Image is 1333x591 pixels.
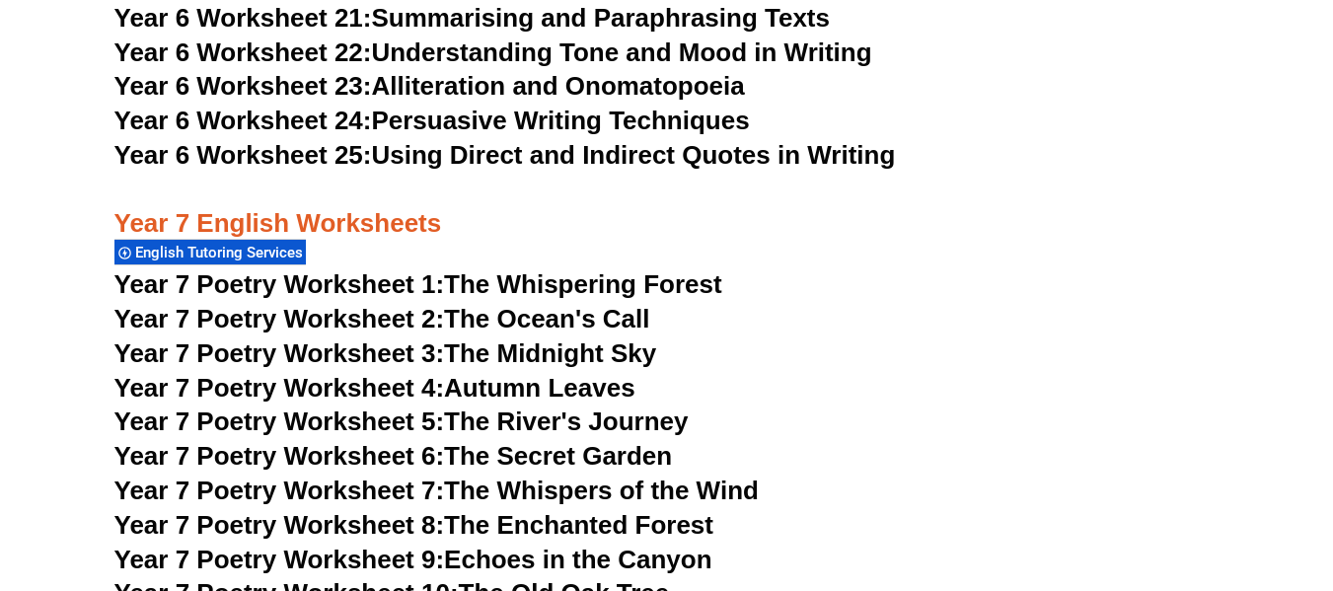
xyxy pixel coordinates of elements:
[114,71,745,101] a: Year 6 Worksheet 23:Alliteration and Onomatopoeia
[114,545,445,574] span: Year 7 Poetry Worksheet 9:
[114,476,445,505] span: Year 7 Poetry Worksheet 7:
[114,3,830,33] a: Year 6 Worksheet 21:Summarising and Paraphrasing Texts
[114,106,372,135] span: Year 6 Worksheet 24:
[114,510,713,540] a: Year 7 Poetry Worksheet 8:The Enchanted Forest
[114,239,306,265] div: English Tutoring Services
[114,269,445,299] span: Year 7 Poetry Worksheet 1:
[114,373,445,403] span: Year 7 Poetry Worksheet 4:
[1004,368,1333,591] iframe: Chat Widget
[114,3,372,33] span: Year 6 Worksheet 21:
[114,106,750,135] a: Year 6 Worksheet 24:Persuasive Writing Techniques
[114,406,445,436] span: Year 7 Poetry Worksheet 5:
[114,174,1220,241] h3: Year 7 English Worksheets
[114,441,445,471] span: Year 7 Poetry Worksheet 6:
[114,406,689,436] a: Year 7 Poetry Worksheet 5:The River's Journey
[114,140,372,170] span: Year 6 Worksheet 25:
[114,37,872,67] a: Year 6 Worksheet 22:Understanding Tone and Mood in Writing
[114,71,372,101] span: Year 6 Worksheet 23:
[114,373,635,403] a: Year 7 Poetry Worksheet 4:Autumn Leaves
[114,304,650,333] a: Year 7 Poetry Worksheet 2:The Ocean's Call
[135,244,309,261] span: English Tutoring Services
[114,338,657,368] a: Year 7 Poetry Worksheet 3:The Midnight Sky
[114,545,712,574] a: Year 7 Poetry Worksheet 9:Echoes in the Canyon
[114,140,896,170] a: Year 6 Worksheet 25:Using Direct and Indirect Quotes in Writing
[114,304,445,333] span: Year 7 Poetry Worksheet 2:
[114,37,372,67] span: Year 6 Worksheet 22:
[114,338,445,368] span: Year 7 Poetry Worksheet 3:
[114,441,673,471] a: Year 7 Poetry Worksheet 6:The Secret Garden
[114,510,445,540] span: Year 7 Poetry Worksheet 8:
[114,269,722,299] a: Year 7 Poetry Worksheet 1:The Whispering Forest
[114,476,759,505] a: Year 7 Poetry Worksheet 7:The Whispers of the Wind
